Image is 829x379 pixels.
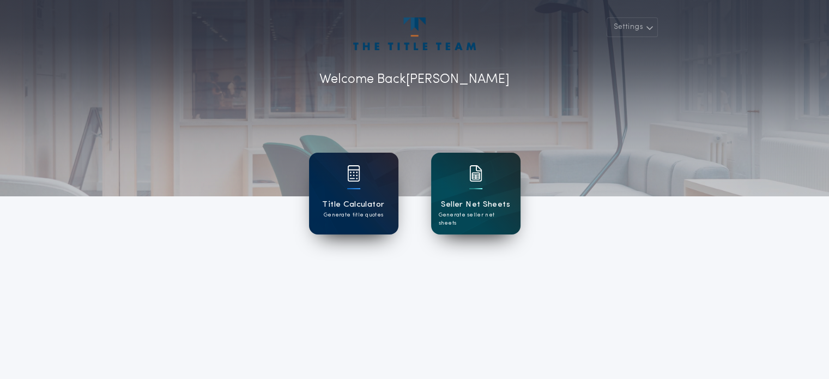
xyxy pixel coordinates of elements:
[347,165,360,182] img: card icon
[353,17,475,50] img: account-logo
[441,198,510,211] h1: Seller Net Sheets
[324,211,383,219] p: Generate title quotes
[309,153,398,234] a: card iconTitle CalculatorGenerate title quotes
[322,198,384,211] h1: Title Calculator
[607,17,658,37] button: Settings
[469,165,482,182] img: card icon
[439,211,513,227] p: Generate seller net sheets
[319,70,510,89] p: Welcome Back [PERSON_NAME]
[431,153,521,234] a: card iconSeller Net SheetsGenerate seller net sheets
